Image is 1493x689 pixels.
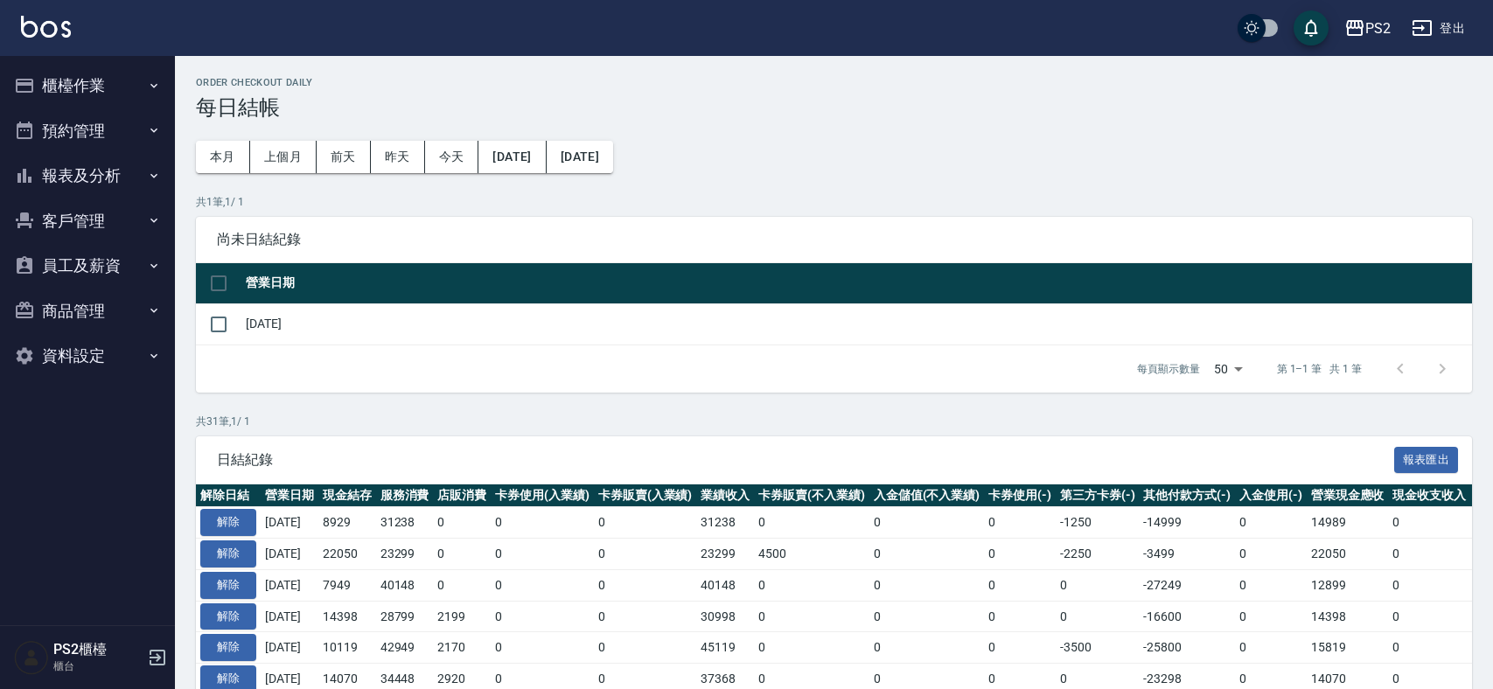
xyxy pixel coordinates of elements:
button: 資料設定 [7,333,168,379]
td: 0 [491,601,594,632]
td: 15819 [1307,632,1389,664]
button: 解除 [200,603,256,630]
button: 解除 [200,509,256,536]
button: 昨天 [371,141,425,173]
h5: PS2櫃檯 [53,641,143,658]
div: 50 [1207,345,1249,393]
button: 員工及薪資 [7,243,168,289]
button: 商品管理 [7,289,168,334]
th: 現金結存 [318,484,376,507]
td: 28799 [376,601,434,632]
p: 共 1 筆, 1 / 1 [196,194,1472,210]
td: 0 [984,539,1056,570]
td: 2170 [433,632,491,664]
td: 0 [869,569,985,601]
td: 23299 [376,539,434,570]
td: [DATE] [241,303,1472,344]
td: 0 [433,507,491,539]
th: 營業日期 [241,263,1472,304]
button: [DATE] [478,141,546,173]
td: 0 [984,569,1056,601]
th: 入金儲值(不入業績) [869,484,985,507]
td: 0 [869,601,985,632]
td: 0 [594,507,697,539]
td: 8929 [318,507,376,539]
td: [DATE] [261,539,318,570]
th: 卡券販賣(不入業績) [754,484,869,507]
td: [DATE] [261,507,318,539]
td: 23299 [696,539,754,570]
td: 42949 [376,632,434,664]
td: 0 [1056,569,1140,601]
td: -1250 [1056,507,1140,539]
th: 服務消費 [376,484,434,507]
td: 22050 [1307,539,1389,570]
td: 0 [491,539,594,570]
td: 40148 [696,569,754,601]
td: 7949 [318,569,376,601]
button: 解除 [200,540,256,567]
button: 預約管理 [7,108,168,154]
button: 客戶管理 [7,198,168,244]
th: 營業現金應收 [1307,484,1389,507]
td: 0 [754,507,869,539]
button: 登出 [1405,12,1472,45]
th: 卡券販賣(入業績) [594,484,697,507]
button: 前天 [317,141,371,173]
td: 30998 [696,601,754,632]
span: 尚未日結紀錄 [217,231,1451,248]
p: 第 1–1 筆 共 1 筆 [1277,361,1362,377]
td: 0 [754,601,869,632]
button: 櫃檯作業 [7,63,168,108]
td: 14398 [1307,601,1389,632]
button: PS2 [1337,10,1398,46]
td: 31238 [696,507,754,539]
td: 0 [984,507,1056,539]
button: 今天 [425,141,479,173]
td: -25800 [1139,632,1235,664]
td: 0 [594,601,697,632]
button: [DATE] [547,141,613,173]
td: 0 [1388,632,1470,664]
td: 0 [1235,569,1307,601]
td: [DATE] [261,632,318,664]
button: 解除 [200,572,256,599]
button: 解除 [200,634,256,661]
td: 0 [1388,601,1470,632]
td: -14999 [1139,507,1235,539]
td: -16600 [1139,601,1235,632]
td: 4500 [754,539,869,570]
td: 0 [984,632,1056,664]
td: 12899 [1307,569,1389,601]
td: 0 [491,569,594,601]
td: 10119 [318,632,376,664]
td: 40148 [376,569,434,601]
h3: 每日結帳 [196,95,1472,120]
td: 0 [433,569,491,601]
td: 0 [491,632,594,664]
td: 0 [491,507,594,539]
img: Person [14,640,49,675]
td: -27249 [1139,569,1235,601]
p: 櫃台 [53,658,143,674]
p: 每頁顯示數量 [1137,361,1200,377]
td: -3500 [1056,632,1140,664]
th: 現金收支收入 [1388,484,1470,507]
td: 2199 [433,601,491,632]
button: save [1294,10,1329,45]
div: PS2 [1365,17,1391,39]
a: 報表匯出 [1394,450,1459,467]
img: Logo [21,16,71,38]
td: 0 [1235,601,1307,632]
td: -3499 [1139,539,1235,570]
td: 0 [433,539,491,570]
td: 0 [1388,569,1470,601]
td: 0 [594,632,697,664]
td: 0 [869,539,985,570]
th: 解除日結 [196,484,261,507]
td: 14989 [1307,507,1389,539]
td: 0 [984,601,1056,632]
td: 0 [1235,632,1307,664]
th: 業績收入 [696,484,754,507]
td: 0 [1235,539,1307,570]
